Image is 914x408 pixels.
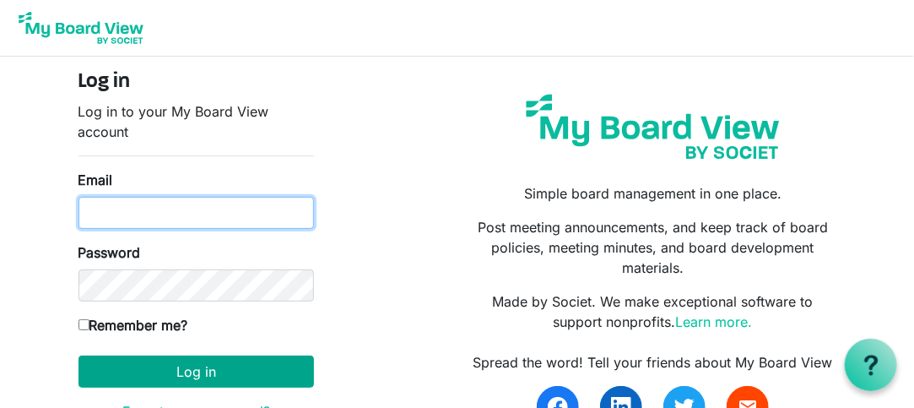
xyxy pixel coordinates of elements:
a: Learn more. [675,313,752,330]
label: Remember me? [78,315,188,335]
p: Simple board management in one place. [469,183,836,204]
button: Log in [78,356,314,388]
p: Post meeting announcements, and keep track of board policies, meeting minutes, and board developm... [469,217,836,278]
img: My Board View Logo [14,7,149,49]
p: Log in to your My Board View account [78,101,314,142]
p: Made by Societ. We make exceptional software to support nonprofits. [469,291,836,332]
img: my-board-view-societ.svg [516,84,791,170]
label: Password [78,242,141,263]
h4: Log in [78,70,314,95]
div: Spread the word! Tell your friends about My Board View [469,352,836,373]
input: Remember me? [78,319,89,330]
label: Email [78,170,113,190]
